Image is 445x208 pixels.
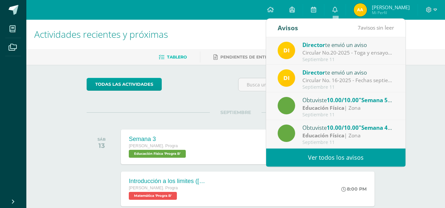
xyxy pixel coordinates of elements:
[129,144,178,148] span: [PERSON_NAME]. Progra
[302,49,394,57] div: Circular No.20-2025 - Toga y ensayos de Quinto Bachillerato: Estimados padres de familia y/o enca...
[341,186,367,192] div: 8:00 PM
[302,132,344,139] strong: Educación Física
[159,52,187,62] a: Tablero
[302,112,394,118] div: Septiembre 11
[266,149,405,167] a: Ver todos los avisos
[354,3,367,16] img: aa06b5c399baf92bf6a13e0bfb13f74e.png
[129,186,178,190] span: [PERSON_NAME]. Progra
[302,69,325,76] span: Director
[302,68,394,77] div: te envió un aviso
[129,178,208,185] div: Introducción a los limites ([PERSON_NAME])
[327,96,359,104] span: 10.00/10.00
[302,123,394,132] div: Obtuviste en
[302,41,325,49] span: Director
[302,84,394,90] div: Septiembre 11
[129,136,187,143] div: Semana 3
[210,109,262,115] span: SEPTIEMBRE
[327,124,359,131] span: 10.00/10.00
[97,137,106,142] div: SÁB
[278,69,295,87] img: f0b35651ae50ff9c693c4cbd3f40c4bb.png
[358,24,394,31] span: avisos sin leer
[302,104,344,111] strong: Educación Física
[302,57,394,62] div: Septiembre 11
[87,78,162,91] a: todas las Actividades
[302,140,394,145] div: Septiembre 11
[34,28,168,40] span: Actividades recientes y próximas
[372,10,410,15] span: Mi Perfil
[302,40,394,49] div: te envió un aviso
[238,78,384,91] input: Busca una actividad próxima aquí...
[220,55,277,59] span: Pendientes de entrega
[278,19,298,37] div: Avisos
[358,24,361,31] span: 7
[359,96,392,104] span: "Semana 5"
[359,124,392,131] span: "Semana 4"
[129,192,177,200] span: Matemática 'Progra B'
[302,132,394,139] div: | Zona
[302,104,394,112] div: | Zona
[302,96,394,104] div: Obtuviste en
[129,150,186,158] span: Educación Física 'Progra B'
[278,42,295,59] img: f0b35651ae50ff9c693c4cbd3f40c4bb.png
[302,77,394,84] div: Circular No. 16-2025 - Fechas septiembre: Estimados padres de familia y/o encargados Compartimos ...
[97,142,106,150] div: 13
[167,55,187,59] span: Tablero
[372,4,410,11] span: [PERSON_NAME]
[213,52,277,62] a: Pendientes de entrega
